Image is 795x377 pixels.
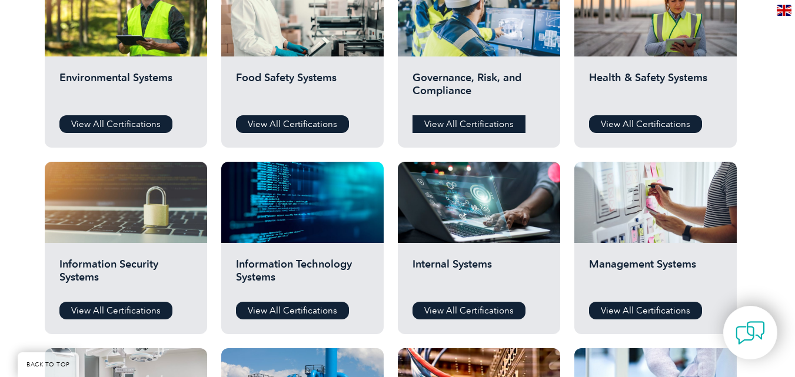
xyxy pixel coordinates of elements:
a: View All Certifications [413,115,525,133]
a: View All Certifications [236,115,349,133]
a: View All Certifications [589,115,702,133]
h2: Environmental Systems [59,71,192,106]
h2: Information Technology Systems [236,258,369,293]
a: View All Certifications [59,115,172,133]
a: View All Certifications [589,302,702,319]
h2: Food Safety Systems [236,71,369,106]
h2: Information Security Systems [59,258,192,293]
h2: Internal Systems [413,258,545,293]
a: View All Certifications [59,302,172,319]
a: View All Certifications [413,302,525,319]
img: contact-chat.png [736,318,765,348]
h2: Management Systems [589,258,722,293]
h2: Health & Safety Systems [589,71,722,106]
a: View All Certifications [236,302,349,319]
a: BACK TO TOP [18,352,79,377]
img: en [777,5,791,16]
h2: Governance, Risk, and Compliance [413,71,545,106]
